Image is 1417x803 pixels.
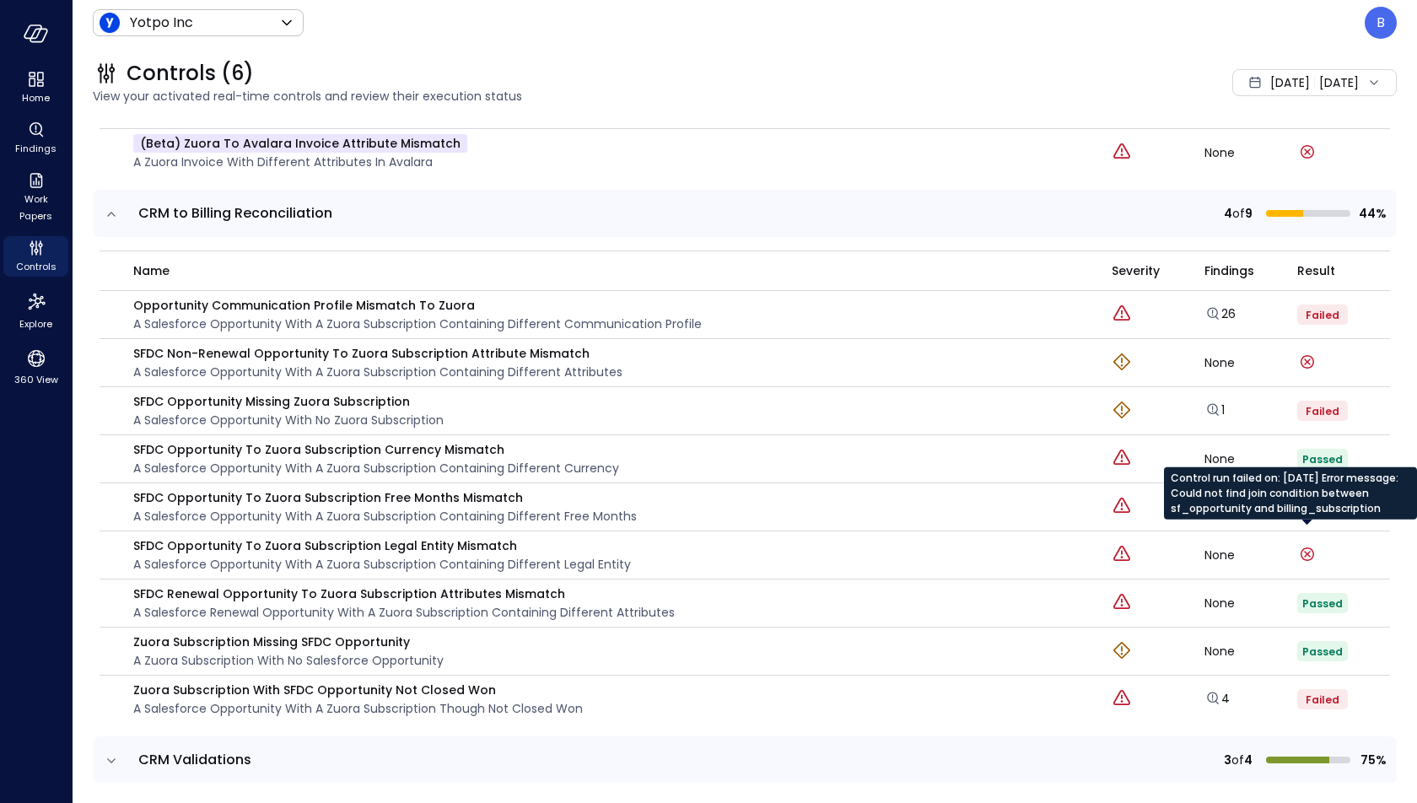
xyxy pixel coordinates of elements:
div: Control run failed on: [DATE] Error message: Could not find join condition between sf_opportunity... [1164,467,1417,520]
div: 360 View [3,344,68,390]
a: Explore findings [1204,310,1236,326]
span: Result [1297,261,1335,280]
p: Opportunity Communication Profile Mismatch to Zuora [133,296,702,315]
div: Findings [3,118,68,159]
p: (beta) Zuora to Avalara Invoice Attribute Mismatch [133,134,467,153]
span: [DATE] [1270,73,1310,92]
p: SFDC Opportunity to Zuora Subscription Currency Mismatch [133,440,619,459]
span: Controls (6) [127,60,254,87]
span: Failed [1306,693,1339,707]
div: Critical [1112,448,1132,470]
div: Critical [1112,304,1132,326]
button: expand row [103,752,120,769]
a: Explore findings [1204,694,1230,711]
p: A Salesforce renewal Opportunity with a Zuora Subscription containing different attributes [133,603,675,622]
div: Explore [3,287,68,334]
a: 26 [1204,305,1236,322]
div: None [1204,549,1297,561]
p: A Zuora Subscription with no Salesforce Opportunity [133,651,444,670]
div: Control run failed on: Aug 4, 2025 Error message: Could not find join condition between sf_opport... [1297,544,1317,564]
p: A Salesforce Opportunity with a Zuora Subscription containing different legal entity [133,555,631,574]
span: 9 [1245,204,1253,223]
div: Controls [3,236,68,277]
span: Severity [1112,261,1160,280]
p: Zuora Subscription with SFDC Opportunity Not Closed Won [133,681,583,699]
span: CRM to Billing Reconciliation [138,203,332,223]
div: Critical [1112,688,1132,710]
p: SFDC Opportunity Missing Zuora Subscription [133,392,444,411]
span: 4 [1224,204,1232,223]
span: Explore [19,315,52,332]
a: 4 [1204,690,1230,707]
span: 75% [1357,751,1387,769]
div: Critical [1112,496,1132,518]
span: 4 [1244,751,1253,769]
p: A Salesforce Opportunity with no Zuora Subscription [133,411,444,429]
div: Warning [1112,400,1132,422]
div: None [1204,357,1297,369]
div: Boaz [1365,7,1397,39]
p: Zuora Subscription Missing SFDC Opportunity [133,633,444,651]
p: SFDC Renewal Opportunity to Zuora Subscription Attributes Mismatch [133,585,675,603]
span: Passed [1302,452,1343,466]
p: SFDC Non-Renewal Opportunity to Zuora Subscription Attribute Mismatch [133,344,622,363]
span: of [1231,751,1244,769]
a: Explore findings [1204,406,1225,423]
span: Findings [15,140,57,157]
div: None [1204,645,1297,657]
p: SFDC Opportunity to Zuora Subscription Legal Entity Mismatch [133,536,631,555]
span: 44% [1357,204,1387,223]
span: of [1232,204,1245,223]
span: Passed [1302,644,1343,659]
span: Passed [1302,596,1343,611]
img: Icon [100,13,120,33]
p: B [1377,13,1385,33]
a: 1 [1204,401,1225,418]
span: Home [22,89,50,106]
div: Critical [1112,592,1132,614]
span: 3 [1224,751,1231,769]
div: Control run failed on: Jul 30, 2025 Error message: state` = 'posted' AND `billing_invoice.foreign... [1297,142,1317,162]
span: Failed [1306,404,1339,418]
div: Warning [1112,352,1132,374]
span: name [133,261,170,280]
div: Warning [1112,640,1132,662]
p: Yotpo Inc [130,13,193,33]
span: Work Papers [10,191,62,224]
span: View your activated real-time controls and review their execution status [93,87,983,105]
span: 360 View [14,371,58,388]
p: A Salesforce Opportunity with a Zuora Subscription containing different free months [133,507,637,525]
span: Failed [1306,308,1339,322]
div: Control run failed on: Jul 30, 2025 Error message: ontract_renewal_date` != `billing_subscription... [1297,352,1317,372]
span: Findings [1204,261,1254,280]
p: SFDC Opportunity to Zuora Subscription Free Months Mismatch [133,488,637,507]
div: Critical [1112,544,1132,566]
p: A Salesforce Opportunity with a Zuora Subscription containing different communication profile [133,315,702,333]
div: None [1204,147,1297,159]
div: Work Papers [3,169,68,226]
div: Critical [1112,142,1132,164]
div: None [1204,453,1297,465]
div: Home [3,67,68,108]
p: A Salesforce Opportunity with a Zuora Subscription containing different currency [133,459,619,477]
p: A Salesforce Opportunity with a Zuora Subscription though not Closed Won [133,699,583,718]
span: Controls [16,258,57,275]
div: None [1204,597,1297,609]
p: A Salesforce Opportunity with a Zuora Subscription containing different attributes [133,363,622,381]
button: expand row [103,206,120,223]
span: CRM Validations [138,750,251,769]
p: A Zuora Invoice with different attributes in Avalara [133,153,467,171]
